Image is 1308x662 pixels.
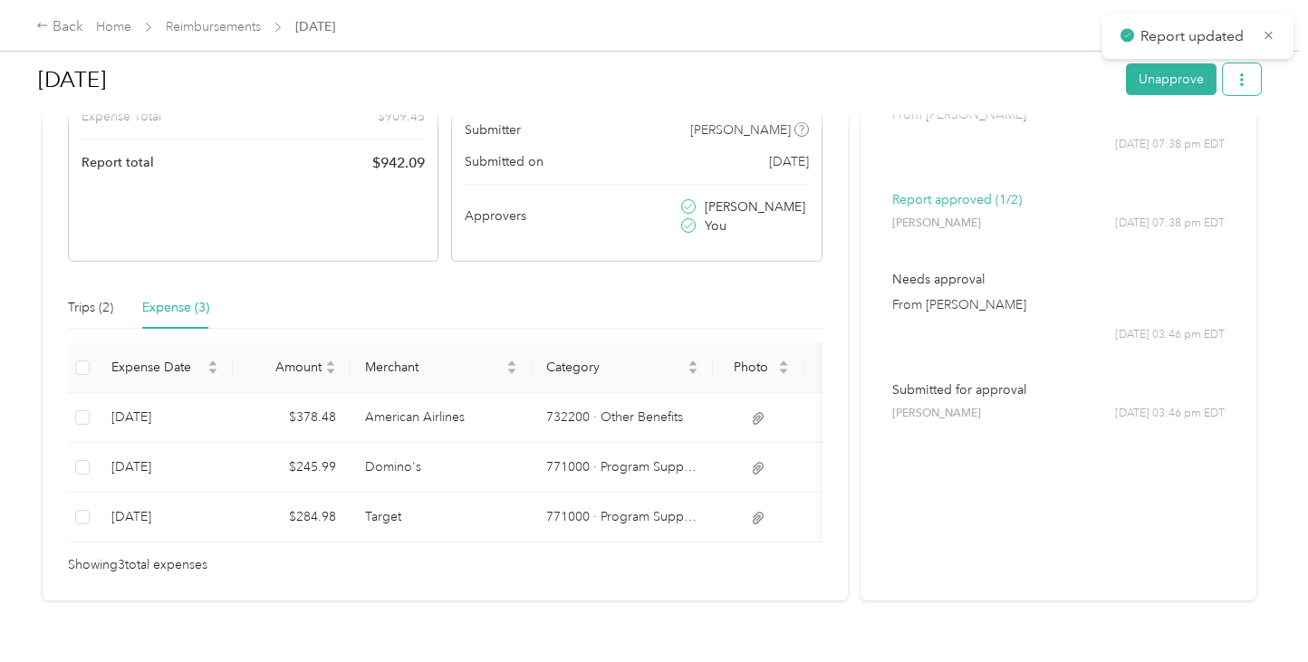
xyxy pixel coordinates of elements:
[325,366,336,377] span: caret-down
[769,152,809,171] span: [DATE]
[465,206,526,225] span: Approvers
[295,17,335,36] span: [DATE]
[365,360,503,375] span: Merchant
[233,393,351,443] td: $378.48
[207,366,218,377] span: caret-down
[690,120,791,139] span: [PERSON_NAME]
[892,406,981,422] span: [PERSON_NAME]
[351,393,532,443] td: American Airlines
[713,343,803,393] th: Photo
[892,295,1225,314] p: From [PERSON_NAME]
[372,152,425,174] span: $ 942.09
[351,443,532,493] td: Domino's
[111,360,204,375] span: Expense Date
[705,197,805,216] span: [PERSON_NAME]
[705,216,726,235] span: You
[532,343,713,393] th: Category
[68,555,207,575] span: Showing 3 total expenses
[1140,25,1249,48] p: Report updated
[233,493,351,542] td: $284.98
[778,366,789,377] span: caret-down
[351,343,532,393] th: Merchant
[506,358,517,369] span: caret-up
[532,493,713,542] td: 771000 · Program Supplies
[247,360,322,375] span: Amount
[1115,137,1225,153] span: [DATE] 07:38 pm EDT
[546,360,684,375] span: Category
[688,358,698,369] span: caret-up
[68,298,113,318] div: Trips (2)
[892,270,1225,289] p: Needs approval
[1115,216,1225,232] span: [DATE] 07:38 pm EDT
[532,393,713,443] td: 732200 · Other Benefits
[166,19,261,34] a: Reimbursements
[803,343,894,393] th: Notes
[96,19,131,34] a: Home
[1207,561,1308,662] iframe: Everlance-gr Chat Button Frame
[892,380,1225,399] p: Submitted for approval
[532,443,713,493] td: 771000 · Program Supplies
[1115,327,1225,343] span: [DATE] 03:46 pm EDT
[465,120,521,139] span: Submitter
[892,216,981,232] span: [PERSON_NAME]
[351,493,532,542] td: Target
[465,152,543,171] span: Submitted on
[727,360,774,375] span: Photo
[36,16,83,38] div: Back
[233,443,351,493] td: $245.99
[1115,406,1225,422] span: [DATE] 03:46 pm EDT
[207,358,218,369] span: caret-up
[142,298,209,318] div: Expense (3)
[97,393,233,443] td: 8-22-2025
[97,443,233,493] td: 8-22-2025
[233,343,351,393] th: Amount
[38,58,1113,101] h1: Aug 2025
[325,358,336,369] span: caret-up
[892,190,1225,209] p: Report approved (1/2)
[97,493,233,542] td: 8-12-2025
[688,366,698,377] span: caret-down
[506,366,517,377] span: caret-down
[82,153,154,172] span: Report total
[97,343,233,393] th: Expense Date
[1126,63,1217,95] button: Unapprove
[778,358,789,369] span: caret-up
